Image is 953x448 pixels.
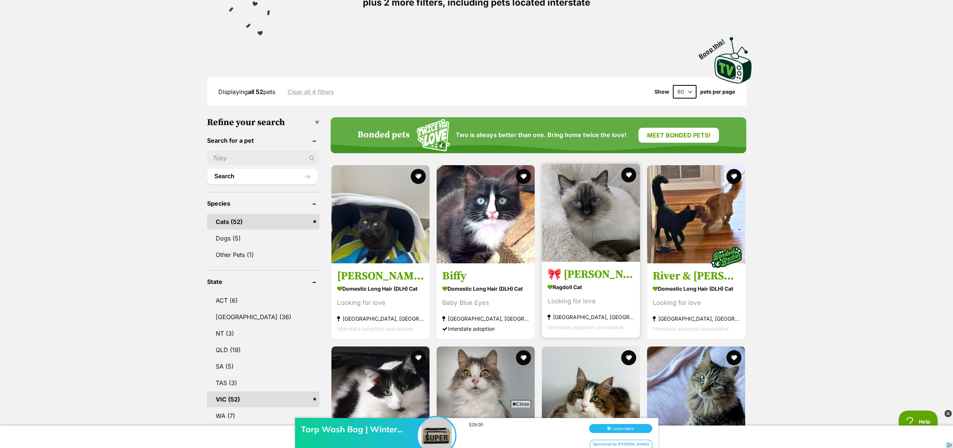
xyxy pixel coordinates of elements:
[653,283,740,294] strong: Domestic Long Hair (DLH) Cat
[589,21,652,30] button: Learn More
[708,239,746,276] img: bonded besties
[337,283,424,294] strong: Domestic Long Hair (DLH) Cat
[511,400,531,408] span: Close
[655,89,669,95] span: Show
[442,298,529,308] div: Baby Blue Eyes
[442,269,529,283] h3: Biffy
[331,165,430,263] img: Ferris - Domestic Long Hair (DLH) Cat
[411,350,426,365] button: favourite
[337,314,424,324] strong: [GEOGRAPHIC_DATA], [GEOGRAPHIC_DATA]
[456,131,626,139] span: Two is always better than one. Bring home twice the love!
[207,391,319,407] a: VIC (52)
[621,350,636,365] button: favourite
[647,263,745,339] a: River & [PERSON_NAME] Domestic Long Hair (DLH) Cat Looking for love [GEOGRAPHIC_DATA], [GEOGRAPHI...
[653,269,740,283] h3: River & [PERSON_NAME]
[638,128,719,143] a: Meet bonded pets!
[547,282,634,293] strong: Ragdoll Cat
[207,278,319,285] header: State
[337,269,424,283] h3: [PERSON_NAME]
[288,88,334,95] a: Clear all 4 filters
[337,326,413,332] span: Interstate adoption unavailable
[248,88,263,96] strong: all 52
[697,33,732,60] span: Boop this!
[653,314,740,324] strong: [GEOGRAPHIC_DATA], [GEOGRAPHIC_DATA]
[437,165,535,263] img: Biffy - Domestic Long Hair (DLH) Cat
[207,230,319,246] a: Dogs (5)
[714,30,752,85] a: Boop this!
[714,37,752,84] img: PetRescue TV logo
[207,169,318,184] button: Search
[417,119,450,152] img: Squiggle
[442,324,529,334] div: Interstate adoption
[516,169,531,184] button: favourite
[207,342,319,358] a: QLD (19)
[727,169,742,184] button: favourite
[207,247,319,263] a: Other Pets (1)
[944,410,952,417] img: close_grey_3x.png
[542,164,640,262] img: 🎀 Cleo 6172 🎀 - Ragdoll Cat
[207,375,319,391] a: TAS (3)
[207,293,319,308] a: ACT (6)
[547,324,623,330] span: Interstate adoption unavailable
[547,312,634,322] strong: [GEOGRAPHIC_DATA], [GEOGRAPHIC_DATA]
[590,37,652,46] div: Sponsored by [PERSON_NAME]
[727,350,742,365] button: favourite
[301,21,421,31] div: Tarp Wash Bag | Winter...
[358,130,410,140] h4: Bonded pets
[516,350,531,365] button: favourite
[653,326,729,332] span: Interstate adoption unavailable
[437,346,535,445] img: Gizmo - Domestic Long Hair (DLH) Cat
[218,88,275,96] span: Displaying pets
[542,346,640,445] img: Banjo - Domestic Long Hair (DLH) Cat
[207,309,319,325] a: [GEOGRAPHIC_DATA] (36)
[418,14,455,51] img: Tarp Wash Bag | Winter...
[207,117,319,128] h3: Refine your search
[442,283,529,294] strong: Domestic Long Hair (DLH) Cat
[207,214,319,230] a: Cats (52)
[653,298,740,308] div: Looking for love
[207,151,319,165] input: Toby
[207,137,319,144] header: Search for a pet
[207,200,319,207] header: Species
[621,167,636,182] button: favourite
[547,296,634,306] div: Looking for love
[331,263,430,339] a: [PERSON_NAME] Domestic Long Hair (DLH) Cat Looking for love [GEOGRAPHIC_DATA], [GEOGRAPHIC_DATA] ...
[437,263,535,339] a: Biffy Domestic Long Hair (DLH) Cat Baby Blue Eyes [GEOGRAPHIC_DATA], [GEOGRAPHIC_DATA] Interstate...
[207,326,319,341] a: NT (3)
[647,346,745,445] img: Scout - Domestic Long Hair (DLH) Cat
[547,267,634,282] h3: 🎀 [PERSON_NAME] 6172 🎀
[331,346,430,445] img: 🐭Schnooki 🐭 - Domestic Long Hair Cat
[411,169,426,184] button: favourite
[337,298,424,308] div: Looking for love
[647,165,745,263] img: River & Genevieve - Domestic Long Hair (DLH) Cat
[207,358,319,374] a: SA (5)
[542,262,640,338] a: 🎀 [PERSON_NAME] 6172 🎀 Ragdoll Cat Looking for love [GEOGRAPHIC_DATA], [GEOGRAPHIC_DATA] Intersta...
[469,19,581,24] div: $29.00
[700,89,735,95] label: pets per page
[442,314,529,324] strong: [GEOGRAPHIC_DATA], [GEOGRAPHIC_DATA]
